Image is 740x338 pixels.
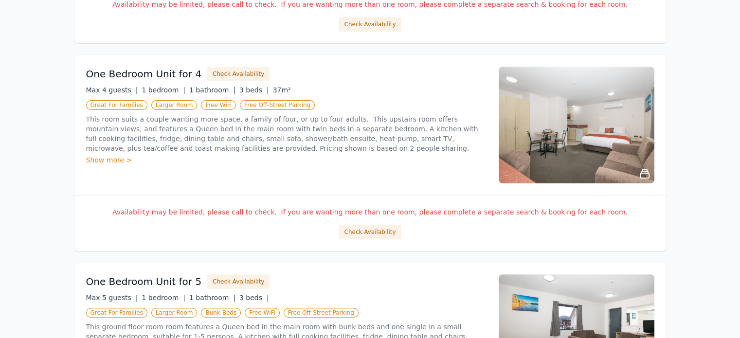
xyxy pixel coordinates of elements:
[86,114,487,153] p: This room suits a couple wanting more space, a family of four, or up to four adults. This upstair...
[86,275,202,288] h3: One Bedroom Unit for 5
[339,17,401,32] button: Check Availability
[207,274,270,289] button: Check Availability
[239,294,269,302] span: 3 beds |
[239,86,269,94] span: 3 beds |
[86,67,202,81] h3: One Bedroom Unit for 4
[339,225,401,239] button: Check Availability
[151,308,198,318] span: Larger Room
[142,294,185,302] span: 1 bedroom |
[86,155,487,165] div: Show more >
[189,86,235,94] span: 1 bathroom |
[245,308,280,318] span: Free WiFi
[240,100,315,110] span: Free Off-Street Parking
[142,86,185,94] span: 1 bedroom |
[207,67,270,81] button: Check Availability
[201,308,241,318] span: Bunk Beds
[86,308,147,318] span: Great For Families
[273,86,291,94] span: 37m²
[201,100,236,110] span: Free WiFi
[86,86,138,94] span: Max 4 guests |
[284,308,359,318] span: Free Off-Street Parking
[86,207,654,217] p: Availability may be limited, please call to check. If you are wanting more than one room, please ...
[189,294,235,302] span: 1 bathroom |
[86,100,147,110] span: Great For Families
[86,294,138,302] span: Max 5 guests |
[151,100,198,110] span: Larger Room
